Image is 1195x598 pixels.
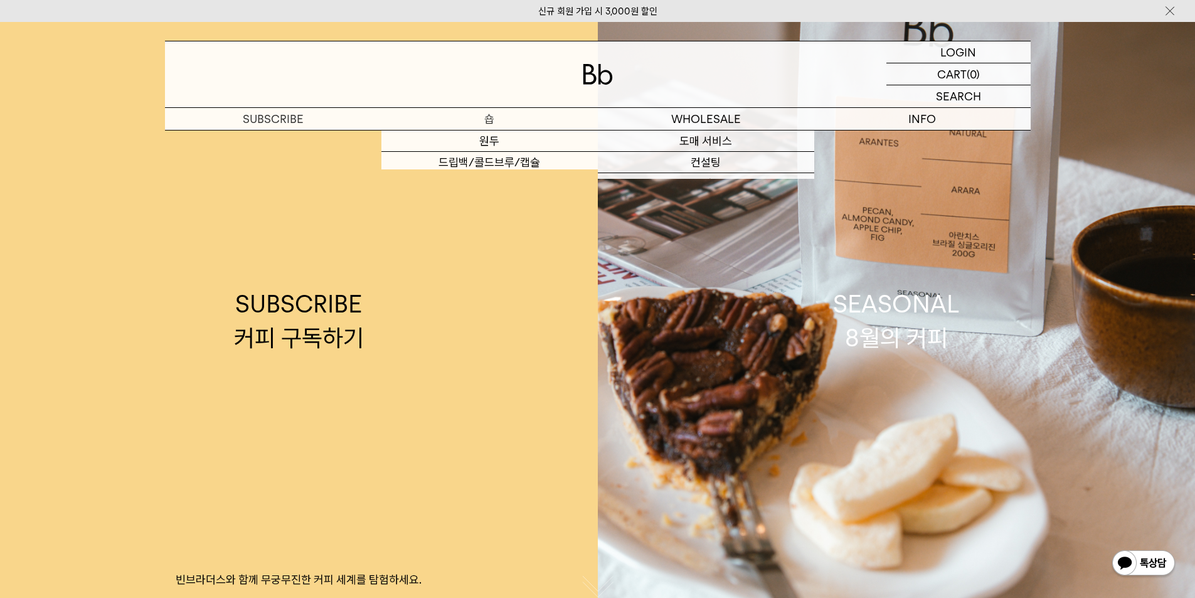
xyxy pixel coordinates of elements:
a: 숍 [381,108,598,130]
div: SEASONAL 8월의 커피 [833,287,960,354]
p: INFO [814,108,1031,130]
p: LOGIN [940,41,976,63]
a: 신규 회원 가입 시 3,000원 할인 [538,6,657,17]
a: 도매 서비스 [598,131,814,152]
div: SUBSCRIBE 커피 구독하기 [234,287,364,354]
a: SUBSCRIBE [165,108,381,130]
p: CART [937,63,967,85]
p: SEARCH [936,85,981,107]
p: WHOLESALE [598,108,814,130]
img: 카카오톡 채널 1:1 채팅 버튼 [1111,549,1176,579]
a: 드립백/콜드브루/캡슐 [381,152,598,173]
p: (0) [967,63,980,85]
a: LOGIN [886,41,1031,63]
a: 오피스 커피구독 [598,173,814,195]
a: CART (0) [886,63,1031,85]
a: 원두 [381,131,598,152]
img: 로고 [583,64,613,85]
a: 컨설팅 [598,152,814,173]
